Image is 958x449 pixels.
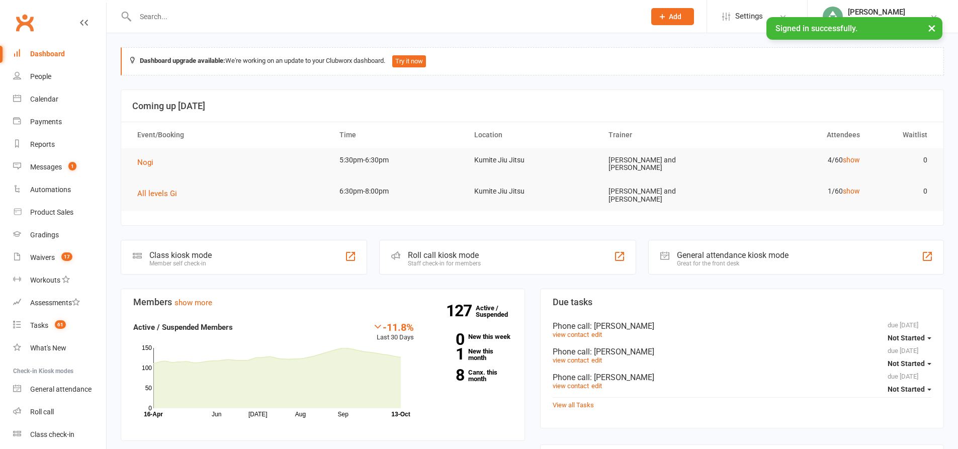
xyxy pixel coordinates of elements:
[553,297,932,307] h3: Due tasks
[669,13,681,21] span: Add
[330,179,465,203] td: 6:30pm-8:00pm
[137,158,153,167] span: Nogi
[128,122,330,148] th: Event/Booking
[590,347,654,356] span: : [PERSON_NAME]
[465,122,600,148] th: Location
[869,179,936,203] td: 0
[30,276,60,284] div: Workouts
[13,401,106,423] a: Roll call
[13,65,106,88] a: People
[923,17,941,39] button: ×
[591,382,602,390] a: edit
[121,47,944,75] div: We're working on an update to your Clubworx dashboard.
[13,246,106,269] a: Waivers 17
[553,382,589,390] a: view contact
[429,333,512,340] a: 0New this week
[888,334,925,342] span: Not Started
[476,297,520,325] a: 127Active / Suspended
[651,8,694,25] button: Add
[590,373,654,382] span: : [PERSON_NAME]
[553,347,932,356] div: Phone call
[13,201,106,224] a: Product Sales
[429,348,512,361] a: 1New this month
[30,408,54,416] div: Roll call
[553,401,594,409] a: View all Tasks
[888,385,925,393] span: Not Started
[553,356,589,364] a: view contact
[869,122,936,148] th: Waitlist
[13,178,106,201] a: Automations
[30,140,55,148] div: Reports
[888,360,925,368] span: Not Started
[848,8,905,17] div: [PERSON_NAME]
[392,55,426,67] button: Try it now
[599,122,734,148] th: Trainer
[429,369,512,382] a: 8Canx. this month
[30,186,71,194] div: Automations
[175,298,212,307] a: show more
[599,148,734,180] td: [PERSON_NAME] and [PERSON_NAME]
[30,72,51,80] div: People
[13,314,106,337] a: Tasks 61
[68,162,76,170] span: 1
[553,373,932,382] div: Phone call
[132,10,638,24] input: Search...
[408,260,481,267] div: Staff check-in for members
[30,231,59,239] div: Gradings
[843,187,860,195] a: show
[149,250,212,260] div: Class kiosk mode
[13,224,106,246] a: Gradings
[13,111,106,133] a: Payments
[30,344,66,352] div: What's New
[140,57,225,64] strong: Dashboard upgrade available:
[30,430,74,438] div: Class check-in
[30,163,62,171] div: Messages
[13,269,106,292] a: Workouts
[137,189,177,198] span: All levels Gi
[848,17,905,26] div: Kumite Jiu Jitsu
[823,7,843,27] img: thumb_image1713433996.png
[30,321,48,329] div: Tasks
[591,331,602,338] a: edit
[137,156,160,168] button: Nogi
[408,250,481,260] div: Roll call kiosk mode
[373,321,414,332] div: -11.8%
[13,337,106,360] a: What's New
[30,95,58,103] div: Calendar
[13,43,106,65] a: Dashboard
[30,253,55,261] div: Waivers
[734,122,869,148] th: Attendees
[553,321,932,331] div: Phone call
[888,380,931,398] button: Not Started
[373,321,414,343] div: Last 30 Days
[429,332,464,347] strong: 0
[13,156,106,178] a: Messages 1
[55,320,66,329] span: 61
[61,252,72,261] span: 17
[132,101,932,111] h3: Coming up [DATE]
[465,148,600,172] td: Kumite Jiu Jitsu
[843,156,860,164] a: show
[888,354,931,373] button: Not Started
[30,385,92,393] div: General attendance
[149,260,212,267] div: Member self check-in
[599,179,734,211] td: [PERSON_NAME] and [PERSON_NAME]
[133,297,512,307] h3: Members
[775,24,857,33] span: Signed in successfully.
[12,10,37,35] a: Clubworx
[13,378,106,401] a: General attendance kiosk mode
[30,208,73,216] div: Product Sales
[330,122,465,148] th: Time
[429,368,464,383] strong: 8
[13,423,106,446] a: Class kiosk mode
[30,299,80,307] div: Assessments
[465,179,600,203] td: Kumite Jiu Jitsu
[330,148,465,172] td: 5:30pm-6:30pm
[30,118,62,126] div: Payments
[13,133,106,156] a: Reports
[13,292,106,314] a: Assessments
[133,323,233,332] strong: Active / Suspended Members
[137,188,184,200] button: All levels Gi
[677,250,789,260] div: General attendance kiosk mode
[869,148,936,172] td: 0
